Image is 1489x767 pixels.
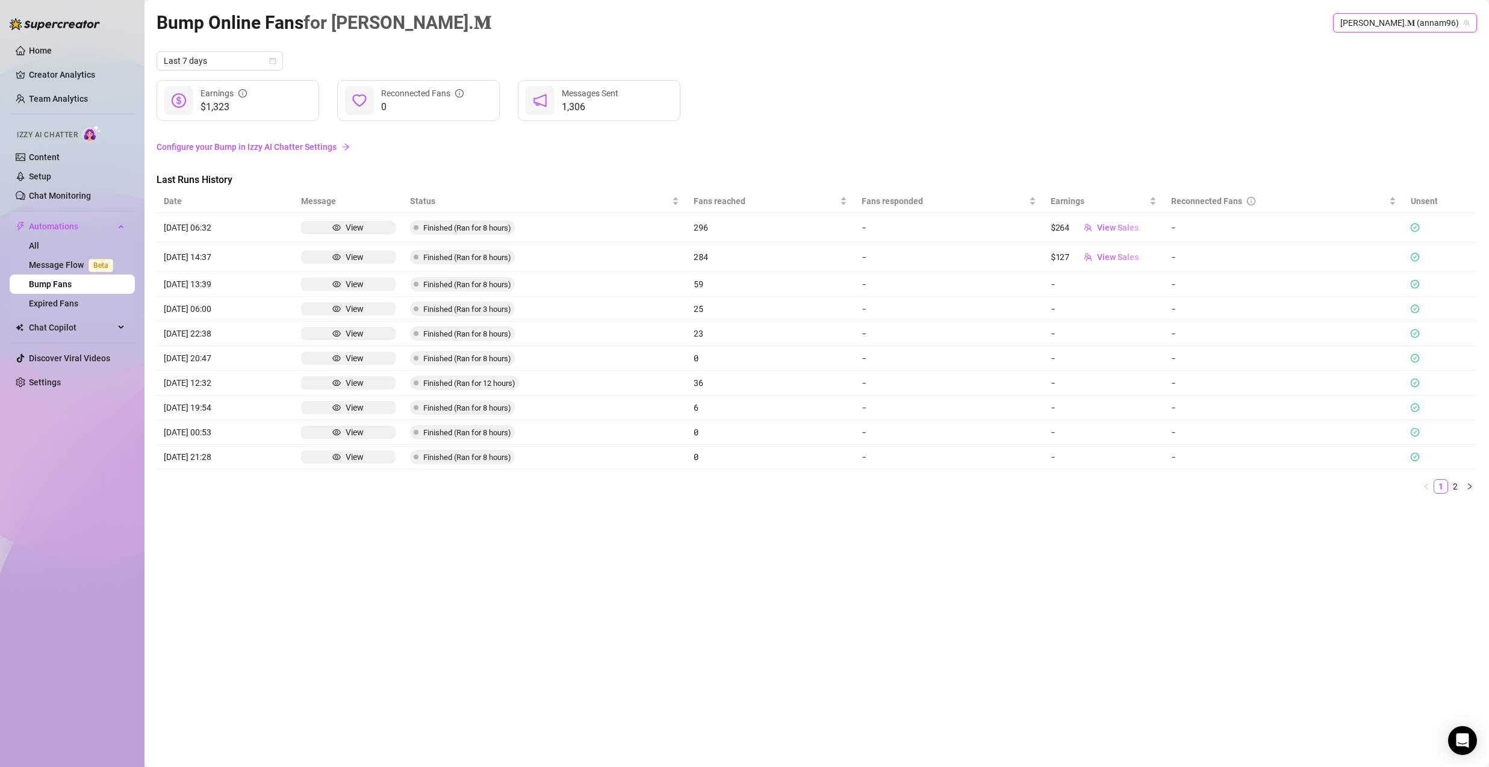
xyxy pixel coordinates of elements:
span: check-circle [1411,453,1419,461]
span: Finished (Ran for 8 hours) [423,329,511,338]
span: 1,306 [562,100,618,114]
span: check-circle [1411,305,1419,313]
span: eye [332,403,341,412]
article: 284 [694,250,847,264]
article: [DATE] 22:38 [164,327,287,340]
article: - [1171,302,1396,315]
article: - [1051,450,1055,464]
article: - [862,302,1036,315]
span: Finished (Ran for 12 hours) [423,379,515,388]
article: 36 [694,376,847,390]
div: Reconnected Fans [1171,194,1387,208]
article: [DATE] 19:54 [164,401,287,414]
div: View [346,450,364,464]
a: 1 [1434,480,1447,493]
a: Home [29,46,52,55]
span: eye [332,379,341,387]
span: check-circle [1411,428,1419,436]
article: - [862,327,1036,340]
div: View [346,376,364,390]
article: - [1171,250,1396,264]
a: Team Analytics [29,94,88,104]
article: 0 [694,352,847,365]
span: Messages Sent [562,88,618,98]
a: Configure your Bump in Izzy AI Chatter Settingsarrow-right [157,135,1477,158]
div: View [346,221,364,234]
span: dollar [172,93,186,108]
span: right [1466,483,1473,490]
article: [DATE] 00:53 [164,426,287,439]
img: AI Chatter [82,125,101,142]
span: Finished (Ran for 8 hours) [423,253,511,262]
span: team [1463,19,1470,26]
article: - [1171,278,1396,291]
button: right [1463,479,1477,494]
a: All [29,241,39,250]
a: Setup [29,172,51,181]
span: Fans responded [862,194,1027,208]
a: Message FlowBeta [29,260,118,270]
span: info-circle [455,89,464,98]
div: View [346,302,364,315]
div: View [346,426,364,439]
article: - [1171,401,1396,414]
article: 25 [694,302,847,315]
article: - [1171,221,1396,234]
span: eye [332,305,341,313]
div: View [346,401,364,414]
span: team [1084,223,1092,232]
article: - [1171,327,1396,340]
span: team [1084,253,1092,261]
article: 296 [694,221,847,234]
li: 1 [1434,479,1448,494]
div: Reconnected Fans [381,87,464,100]
a: Expired Fans [29,299,78,308]
article: - [862,376,1036,390]
article: 0 [694,426,847,439]
article: - [862,250,1036,264]
span: Finished (Ran for 8 hours) [423,428,511,437]
article: [DATE] 21:28 [164,450,287,464]
span: Finished (Ran for 8 hours) [423,280,511,289]
span: eye [332,354,341,362]
article: - [1051,352,1055,365]
span: calendar [269,57,276,64]
div: Earnings [201,87,247,100]
article: [DATE] 06:32 [164,221,287,234]
article: - [1171,352,1396,365]
span: Finished (Ran for 8 hours) [423,354,511,363]
article: - [1051,376,1055,390]
span: $1,323 [201,100,247,114]
th: Date [157,190,294,213]
article: - [1051,426,1055,439]
span: thunderbolt [16,222,25,231]
span: Finished (Ran for 8 hours) [423,223,511,232]
article: 23 [694,327,847,340]
article: - [862,221,1036,234]
span: check-circle [1411,354,1419,362]
span: Finished (Ran for 8 hours) [423,453,511,462]
article: - [862,278,1036,291]
span: Last Runs History [157,173,359,187]
article: - [862,401,1036,414]
span: info-circle [1247,197,1255,205]
li: Previous Page [1419,479,1434,494]
span: View Sales [1097,252,1139,262]
article: - [1051,302,1055,315]
span: eye [332,280,341,288]
th: Fans reached [686,190,854,213]
span: Status [410,194,670,208]
button: View Sales [1074,247,1148,267]
div: View [346,352,364,365]
article: - [1051,278,1055,291]
span: Beta [89,259,113,272]
article: [DATE] 14:37 [164,250,287,264]
a: Bump Fans [29,279,72,289]
div: Open Intercom Messenger [1448,726,1477,755]
span: eye [332,329,341,338]
th: Fans responded [854,190,1043,213]
a: Chat Monitoring [29,191,91,200]
a: Settings [29,377,61,387]
span: View Sales [1097,223,1139,232]
article: 6 [694,401,847,414]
